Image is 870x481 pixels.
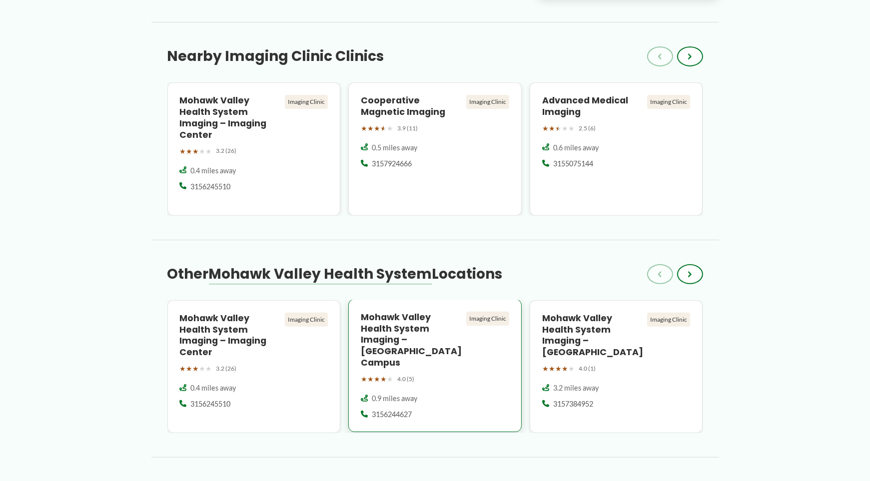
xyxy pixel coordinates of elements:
[549,362,555,375] span: ★
[555,362,562,375] span: ★
[206,362,212,375] span: ★
[216,363,237,374] span: 3.2 (26)
[167,47,384,65] h3: Nearby Imaging Clinic Clinics
[553,159,593,169] span: 3155075144
[216,145,237,156] span: 3.2 (26)
[361,312,462,369] h4: Mohawk Valley Health System Imaging – [GEOGRAPHIC_DATA] Campus
[387,373,393,386] span: ★
[466,95,509,109] div: Imaging Clinic
[568,362,575,375] span: ★
[285,313,328,327] div: Imaging Clinic
[167,265,503,283] h3: Other Locations
[562,122,568,135] span: ★
[209,264,432,284] span: Mohawk Valley Health System
[199,362,206,375] span: ★
[579,123,596,134] span: 2.5 (6)
[658,50,662,62] span: ‹
[191,166,236,176] span: 0.4 miles away
[542,122,549,135] span: ★
[186,145,193,158] span: ★
[180,362,186,375] span: ★
[562,362,568,375] span: ★
[372,394,417,404] span: 0.9 miles away
[191,383,236,393] span: 0.4 miles away
[647,95,690,109] div: Imaging Clinic
[199,145,206,158] span: ★
[542,313,644,358] h4: Mohawk Valley Health System Imaging – [GEOGRAPHIC_DATA]
[647,46,673,66] button: ‹
[361,95,462,118] h4: Cooperative Magnetic Imaging
[374,373,380,386] span: ★
[677,264,703,284] button: ›
[374,122,380,135] span: ★
[397,123,418,134] span: 3.9 (11)
[658,268,662,280] span: ‹
[372,143,417,153] span: 0.5 miles away
[180,95,281,140] h4: Mohawk Valley Health System Imaging – Imaging Center
[180,313,281,358] h4: Mohawk Valley Health System Imaging – Imaging Center
[348,82,522,216] a: Cooperative Magnetic Imaging Imaging Clinic ★★★★★ 3.9 (11) 0.5 miles away 3157924666
[677,46,703,66] button: ›
[167,82,341,216] a: Mohawk Valley Health System Imaging – Imaging Center Imaging Clinic ★★★★★ 3.2 (26) 0.4 miles away...
[206,145,212,158] span: ★
[372,159,412,169] span: 3157924666
[549,122,555,135] span: ★
[191,399,231,409] span: 3156245510
[530,300,703,434] a: Mohawk Valley Health System Imaging – [GEOGRAPHIC_DATA] Imaging Clinic ★★★★★ 4.0 (1) 3.2 miles aw...
[553,399,593,409] span: 3157384952
[688,50,692,62] span: ›
[647,264,673,284] button: ‹
[191,182,231,192] span: 3156245510
[553,143,599,153] span: 0.6 miles away
[530,82,703,216] a: Advanced Medical Imaging Imaging Clinic ★★★★★ 2.5 (6) 0.6 miles away 3155075144
[167,300,341,434] a: Mohawk Valley Health System Imaging – Imaging Center Imaging Clinic ★★★★★ 3.2 (26) 0.4 miles away...
[361,122,367,135] span: ★
[180,145,186,158] span: ★
[367,122,374,135] span: ★
[466,312,509,326] div: Imaging Clinic
[367,373,374,386] span: ★
[193,362,199,375] span: ★
[372,410,412,420] span: 3156244627
[647,313,690,327] div: Imaging Clinic
[688,268,692,280] span: ›
[568,122,575,135] span: ★
[348,300,522,434] a: Mohawk Valley Health System Imaging – [GEOGRAPHIC_DATA] Campus Imaging Clinic ★★★★★ 4.0 (5) 0.9 m...
[542,95,644,118] h4: Advanced Medical Imaging
[380,122,387,135] span: ★
[579,363,596,374] span: 4.0 (1)
[397,374,414,385] span: 4.0 (5)
[361,373,367,386] span: ★
[193,145,199,158] span: ★
[555,122,562,135] span: ★
[387,122,393,135] span: ★
[285,95,328,109] div: Imaging Clinic
[380,373,387,386] span: ★
[553,383,599,393] span: 3.2 miles away
[542,362,549,375] span: ★
[186,362,193,375] span: ★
